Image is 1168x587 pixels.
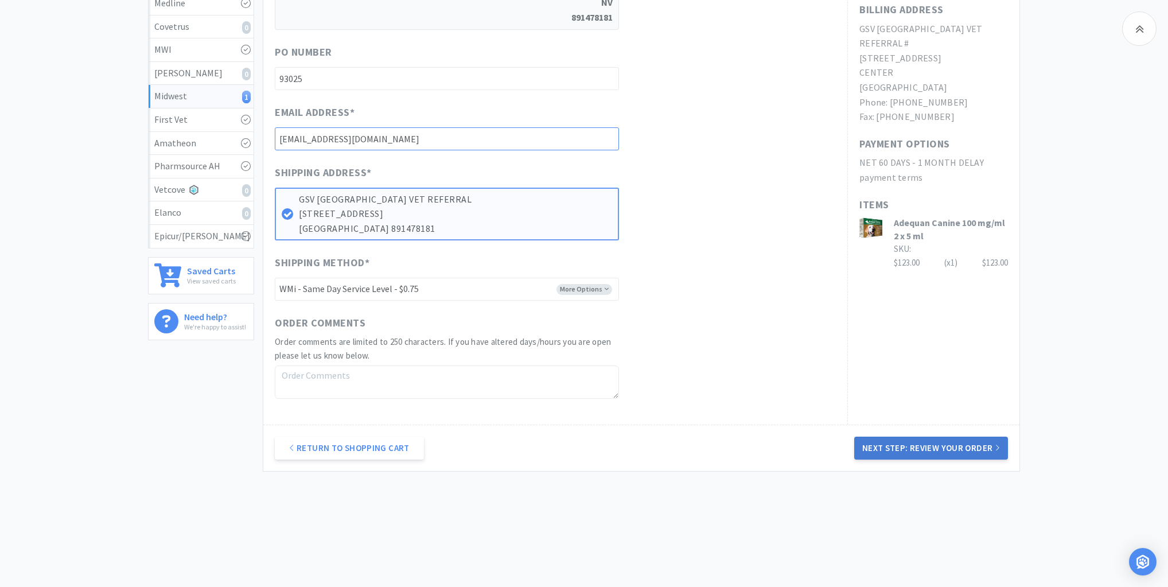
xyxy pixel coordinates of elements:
[148,257,254,294] a: Saved CartsView saved carts
[154,89,248,104] div: Midwest
[149,85,254,108] a: Midwest1
[149,15,254,39] a: Covetrus0
[275,315,365,332] span: Order Comments
[154,159,248,174] div: Pharmsource AH
[154,112,248,127] div: First Vet
[299,192,612,207] p: GSV [GEOGRAPHIC_DATA] VET REFERRAL
[149,225,254,248] a: Epicur/[PERSON_NAME]
[982,256,1008,270] div: $123.00
[242,184,251,197] i: 0
[859,197,1008,213] h1: Items
[184,309,246,321] h6: Need help?
[149,132,254,156] a: Amatheon
[154,205,248,220] div: Elanco
[184,321,246,332] p: We're happy to assist!
[859,22,1008,51] h2: GSV [GEOGRAPHIC_DATA] VET REFERRAL #
[149,38,254,62] a: MWI
[187,263,236,275] h6: Saved Carts
[299,221,612,236] p: [GEOGRAPHIC_DATA] 891478181
[854,437,1008,460] button: Next Step: Review Your Order
[275,255,369,271] span: Shipping Method *
[859,95,1008,110] h2: Phone: [PHONE_NUMBER]
[154,42,248,57] div: MWI
[154,136,248,151] div: Amatheon
[149,201,254,225] a: Elanco0
[154,66,248,81] div: [PERSON_NAME]
[859,136,950,153] h1: Payment Options
[275,67,619,90] input: PO Number
[894,256,1008,270] div: $123.00
[894,216,1008,242] h3: Adequan Canine 100 mg/ml 2 x 5 ml
[242,21,251,34] i: 0
[859,51,1008,66] h2: [STREET_ADDRESS]
[154,229,248,244] div: Epicur/[PERSON_NAME]
[859,65,1008,80] h2: CENTER
[944,256,957,270] div: (x 1 )
[154,182,248,197] div: Vetcove
[187,275,236,286] p: View saved carts
[859,216,882,239] img: 8bccf89c11d141f78c82ae9562d8af1a_196829.jpeg
[859,80,1008,95] h2: [GEOGRAPHIC_DATA]
[299,207,612,221] p: [STREET_ADDRESS]
[149,178,254,202] a: Vetcove0
[275,437,424,460] a: Return to Shopping Cart
[859,110,1008,125] h2: Fax: [PHONE_NUMBER]
[859,2,944,18] h1: Billing Address
[275,44,332,61] span: PO Number
[275,165,372,181] span: Shipping Address *
[859,156,1008,185] h2: NET 60 DAYS - 1 MONTH DELAY payment terms
[242,91,251,103] i: 1
[275,336,611,361] span: Order comments are limited to 250 characters. If you have altered days/hours you are open please ...
[275,127,619,150] input: Email Address
[149,108,254,132] a: First Vet
[154,20,248,34] div: Covetrus
[242,68,251,80] i: 0
[894,243,911,254] span: SKU:
[149,62,254,85] a: [PERSON_NAME]0
[149,155,254,178] a: Pharmsource AH
[242,207,251,220] i: 0
[275,104,355,121] span: Email Address *
[1129,548,1157,576] div: Open Intercom Messenger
